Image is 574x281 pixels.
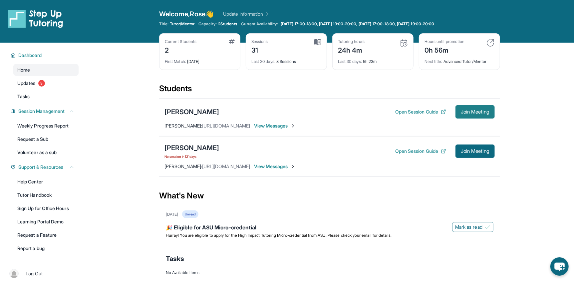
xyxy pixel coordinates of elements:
div: 8 Sessions [251,55,321,64]
button: Join Meeting [455,105,495,119]
div: Current Students [165,39,196,44]
div: Students [159,83,500,98]
div: [PERSON_NAME] [164,107,219,117]
span: Support & Resources [18,164,63,170]
div: Hours until promotion [425,39,464,44]
img: Chevron-Right [290,164,296,169]
span: Hurray! You are eligible to apply for the High Impact Tutoring Micro-credential from ASU. Please ... [166,233,392,238]
div: 0h 56m [425,44,464,55]
span: Title: [159,21,168,27]
span: Mark as read [455,224,482,230]
div: 🎉 Eligible for ASU Micro-credential [166,223,493,233]
span: Last 30 days : [251,59,275,64]
span: Home [17,67,30,73]
div: 24h 4m [338,44,365,55]
span: First Match : [165,59,186,64]
span: View Messages [254,123,296,129]
span: | [21,270,23,278]
button: chat-button [550,257,569,276]
div: Unread [182,210,198,218]
span: Last 30 days : [338,59,362,64]
span: [PERSON_NAME] : [164,163,202,169]
span: [URL][DOMAIN_NAME] [202,163,250,169]
a: Volunteer as a sub [13,146,79,158]
div: 5h 23m [338,55,408,64]
div: [DATE] [165,55,235,64]
a: Request a Feature [13,229,79,241]
div: Sessions [251,39,268,44]
div: 2 [165,44,196,55]
span: Tasks [166,254,184,263]
span: [PERSON_NAME] : [164,123,202,129]
img: user-img [9,269,19,278]
a: Report a bug [13,242,79,254]
img: card [314,39,321,45]
span: 2 Students [218,21,237,27]
button: Support & Resources [16,164,75,170]
span: 3 [38,80,45,87]
span: Join Meeting [461,149,489,153]
a: Tasks [13,91,79,103]
div: 31 [251,44,268,55]
a: Tutor Handbook [13,189,79,201]
button: Join Meeting [455,144,495,158]
span: Join Meeting [461,110,489,114]
span: [URL][DOMAIN_NAME] [202,123,250,129]
img: Chevron Right [263,11,270,17]
span: Current Availability: [241,21,278,27]
span: Dashboard [18,52,42,59]
div: [DATE] [166,212,178,217]
span: Session Management [18,108,65,115]
span: Next title : [425,59,442,64]
img: card [400,39,408,47]
img: card [486,39,494,47]
span: [DATE] 17:00-18:00, [DATE] 19:00-20:00, [DATE] 17:00-18:00, [DATE] 19:00-20:00 [281,21,434,27]
a: Learning Portal Demo [13,216,79,228]
button: Mark as read [452,222,493,232]
span: View Messages [254,163,296,170]
div: What's New [159,181,500,210]
span: No session in 121 days [164,154,219,159]
img: Chevron-Right [290,123,296,129]
a: Help Center [13,176,79,188]
a: Update Information [223,11,270,17]
button: Open Session Guide [395,109,446,115]
a: Updates3 [13,77,79,89]
div: Advanced Tutor/Mentor [425,55,494,64]
span: Tutor/Mentor [170,21,194,27]
div: Tutoring hours [338,39,365,44]
a: |Log Out [7,266,79,281]
a: Sign Up for Office Hours [13,202,79,214]
div: [PERSON_NAME] [164,143,219,152]
img: Mark as read [485,224,490,230]
a: Home [13,64,79,76]
button: Session Management [16,108,75,115]
a: Weekly Progress Report [13,120,79,132]
button: Open Session Guide [395,148,446,154]
a: [DATE] 17:00-18:00, [DATE] 19:00-20:00, [DATE] 17:00-18:00, [DATE] 19:00-20:00 [279,21,435,27]
span: Tasks [17,93,30,100]
span: Log Out [26,270,43,277]
span: Updates [17,80,36,87]
a: Request a Sub [13,133,79,145]
span: Welcome, Rose 👋 [159,9,214,19]
img: card [229,39,235,44]
span: Capacity: [198,21,217,27]
img: logo [8,9,63,28]
div: No Available Items [166,270,493,275]
button: Dashboard [16,52,75,59]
